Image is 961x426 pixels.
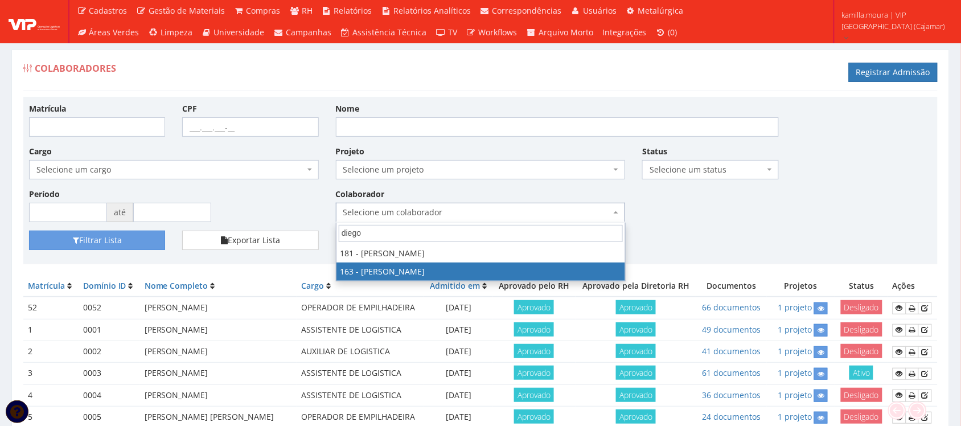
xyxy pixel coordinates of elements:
[302,5,313,16] span: RH
[149,5,225,16] span: Gestão de Materiais
[301,280,324,291] a: Cargo
[23,363,79,384] td: 3
[140,341,297,363] td: [PERSON_NAME]
[835,276,888,297] th: Status
[841,9,946,32] span: kamilla.moura | VIP [GEOGRAPHIC_DATA] (Cajamar)
[583,5,617,16] span: Usuários
[650,164,764,175] span: Selecione um status
[514,409,554,424] span: Aprovado
[334,5,372,16] span: Relatórios
[841,409,882,424] span: Desligado
[432,22,462,43] a: TV
[79,341,140,363] td: 0002
[778,367,812,378] a: 1 projeto
[424,341,493,363] td: [DATE]
[297,319,424,341] td: ASSISTENTE DE LOGISTICA
[182,231,318,250] button: Exportar Lista
[616,322,656,337] span: Aprovado
[462,22,522,43] a: Workflows
[767,276,836,297] th: Projetos
[23,341,79,363] td: 2
[616,366,656,380] span: Aprovado
[79,384,140,406] td: 0004
[140,363,297,384] td: [PERSON_NAME]
[424,319,493,341] td: [DATE]
[514,322,554,337] span: Aprovado
[29,189,60,200] label: Período
[297,297,424,319] td: OPERADOR DE EMPILHADEIRA
[336,146,365,157] label: Projeto
[576,276,696,297] th: Aprovado pela Diretoria RH
[642,160,778,179] span: Selecione um status
[424,363,493,384] td: [DATE]
[849,63,938,82] a: Registrar Admissão
[841,388,882,402] span: Desligado
[841,300,882,314] span: Desligado
[448,27,457,38] span: TV
[197,22,269,43] a: Universidade
[23,384,79,406] td: 4
[9,13,60,30] img: logo
[702,390,761,400] a: 36 documentos
[778,346,812,357] a: 1 projeto
[83,280,126,291] a: Domínio ID
[28,280,65,291] a: Matrícula
[336,203,626,222] span: Selecione um colaborador
[29,160,319,179] span: Selecione um cargo
[702,302,761,313] a: 66 documentos
[642,146,667,157] label: Status
[616,388,656,402] span: Aprovado
[849,366,873,380] span: Ativo
[336,160,626,179] span: Selecione um projeto
[89,27,139,38] span: Áreas Verdes
[140,384,297,406] td: [PERSON_NAME]
[539,27,593,38] span: Arquivo Morto
[616,300,656,314] span: Aprovado
[29,103,66,114] label: Matrícula
[424,384,493,406] td: [DATE]
[161,27,192,38] span: Limpeza
[424,297,493,319] td: [DATE]
[514,366,554,380] span: Aprovado
[107,203,133,222] span: até
[778,390,812,400] a: 1 projeto
[493,276,576,297] th: Aprovado pelo RH
[598,22,651,43] a: Integrações
[778,302,812,313] a: 1 projeto
[144,22,198,43] a: Limpeza
[140,319,297,341] td: [PERSON_NAME]
[616,344,656,358] span: Aprovado
[778,324,812,335] a: 1 projeto
[182,117,318,137] input: ___.___.___-__
[214,27,265,38] span: Universidade
[297,341,424,363] td: AUXILIAR DE LOGISTICA
[393,5,471,16] span: Relatórios Analíticos
[702,367,761,378] a: 61 documentos
[616,409,656,424] span: Aprovado
[336,189,385,200] label: Colaborador
[430,280,480,291] a: Admitido em
[696,276,767,297] th: Documentos
[638,5,684,16] span: Metalúrgica
[23,297,79,319] td: 52
[702,411,761,422] a: 24 documentos
[140,297,297,319] td: [PERSON_NAME]
[29,146,52,157] label: Cargo
[336,22,432,43] a: Assistência Técnica
[35,62,116,75] span: Colaboradores
[702,324,761,335] a: 49 documentos
[514,344,554,358] span: Aprovado
[336,244,625,263] li: 181 - [PERSON_NAME]
[479,27,518,38] span: Workflows
[297,384,424,406] td: ASSISTENTE DE LOGISTICA
[336,263,625,281] li: 163 - [PERSON_NAME]
[89,5,128,16] span: Cadastros
[778,411,812,422] a: 1 projeto
[247,5,281,16] span: Compras
[492,5,562,16] span: Correspondências
[36,164,305,175] span: Selecione um cargo
[336,103,360,114] label: Nome
[514,300,554,314] span: Aprovado
[651,22,682,43] a: (0)
[182,103,197,114] label: CPF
